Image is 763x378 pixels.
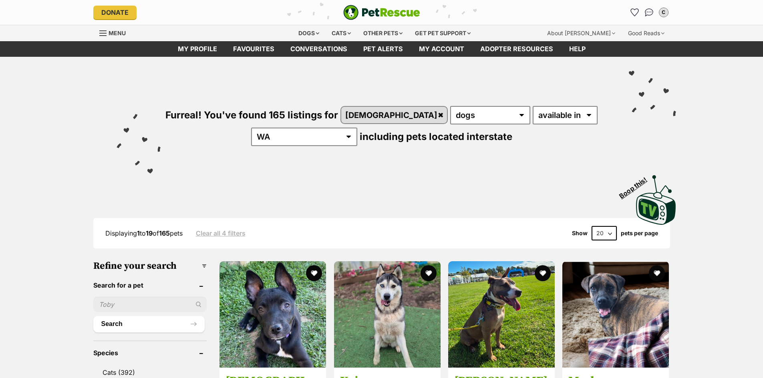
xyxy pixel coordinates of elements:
[159,229,170,237] strong: 165
[643,6,656,19] a: Conversations
[225,41,282,57] a: Favourites
[93,297,207,312] input: Toby
[358,25,408,41] div: Other pets
[334,261,441,368] img: Keira - Siberian Husky Dog
[165,109,338,121] span: Furreal! You've found 165 listings for
[645,8,653,16] img: chat-41dd97257d64d25036548639549fe6c8038ab92f7586957e7f3b1b290dea8141.svg
[409,25,476,41] div: Get pet support
[219,261,326,368] img: Vain - Australian Kelpie Dog
[448,261,555,368] img: Miley - American Staffordshire Terrier Dog
[93,282,207,289] header: Search for a pet
[326,25,356,41] div: Cats
[105,229,183,237] span: Displaying to of pets
[282,41,355,57] a: conversations
[628,6,641,19] a: Favourites
[411,41,472,57] a: My account
[343,5,420,20] img: logo-e224e6f780fb5917bec1dbf3a21bbac754714ae5b6737aabdf751b685950b380.svg
[293,25,325,41] div: Dogs
[93,316,205,332] button: Search
[306,265,322,281] button: favourite
[649,265,665,281] button: favourite
[636,175,676,225] img: PetRescue TV logo
[628,6,670,19] ul: Account quick links
[542,25,621,41] div: About [PERSON_NAME]
[562,261,669,368] img: Marlee - Boxer x Rhodesian Ridgeback Dog
[341,107,447,123] a: [DEMOGRAPHIC_DATA]
[93,260,207,272] h3: Refine your search
[355,41,411,57] a: Pet alerts
[93,6,137,19] a: Donate
[146,229,153,237] strong: 19
[196,230,246,237] a: Clear all 4 filters
[109,30,126,36] span: Menu
[636,168,676,226] a: Boop this!
[561,41,594,57] a: Help
[618,171,654,200] span: Boop this!
[535,265,551,281] button: favourite
[360,131,512,142] span: including pets located interstate
[343,5,420,20] a: PetRescue
[472,41,561,57] a: Adopter resources
[137,229,140,237] strong: 1
[621,230,658,236] label: pets per page
[572,230,588,236] span: Show
[657,6,670,19] button: My account
[421,265,437,281] button: favourite
[170,41,225,57] a: My profile
[660,8,668,16] div: C
[99,25,131,40] a: Menu
[622,25,670,41] div: Good Reads
[93,349,207,356] header: Species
